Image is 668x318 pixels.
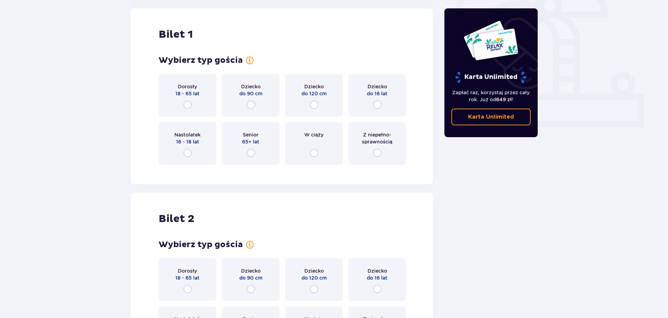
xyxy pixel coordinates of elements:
span: do 120 cm [302,274,327,281]
span: do 16 lat [367,90,387,97]
span: do 90 cm [239,90,262,97]
span: do 90 cm [239,274,262,281]
p: Zapłać raz, korzystaj przez cały rok. Już od ! [451,89,531,103]
span: Senior [243,131,259,138]
span: 16 - 18 lat [176,138,199,145]
span: do 120 cm [302,90,327,97]
span: W ciąży [304,131,324,138]
img: Dwie karty całoroczne do Suntago z napisem 'UNLIMITED RELAX', na białym tle z tropikalnymi liśćmi... [463,20,519,61]
span: do 16 lat [367,274,387,281]
p: Karta Unlimited [468,113,514,121]
span: Z niepełno­sprawnością [355,131,400,145]
span: Nastolatek [174,131,201,138]
span: 18 - 65 lat [175,90,199,97]
span: 18 - 65 lat [175,274,199,281]
span: Dziecko [368,267,387,274]
span: Dziecko [241,267,261,274]
h3: Wybierz typ gościa [159,239,243,250]
span: 65+ lat [242,138,259,145]
span: Dziecko [368,83,387,90]
a: Karta Unlimited [451,109,531,125]
h2: Bilet 1 [159,28,193,41]
span: Dziecko [304,83,324,90]
span: Dorosły [178,267,197,274]
span: 649 zł [496,97,512,102]
span: Dziecko [304,267,324,274]
span: Dziecko [241,83,261,90]
p: Karta Unlimited [455,71,527,83]
span: Dorosły [178,83,197,90]
h3: Wybierz typ gościa [159,55,243,66]
h2: Bilet 2 [159,212,194,225]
